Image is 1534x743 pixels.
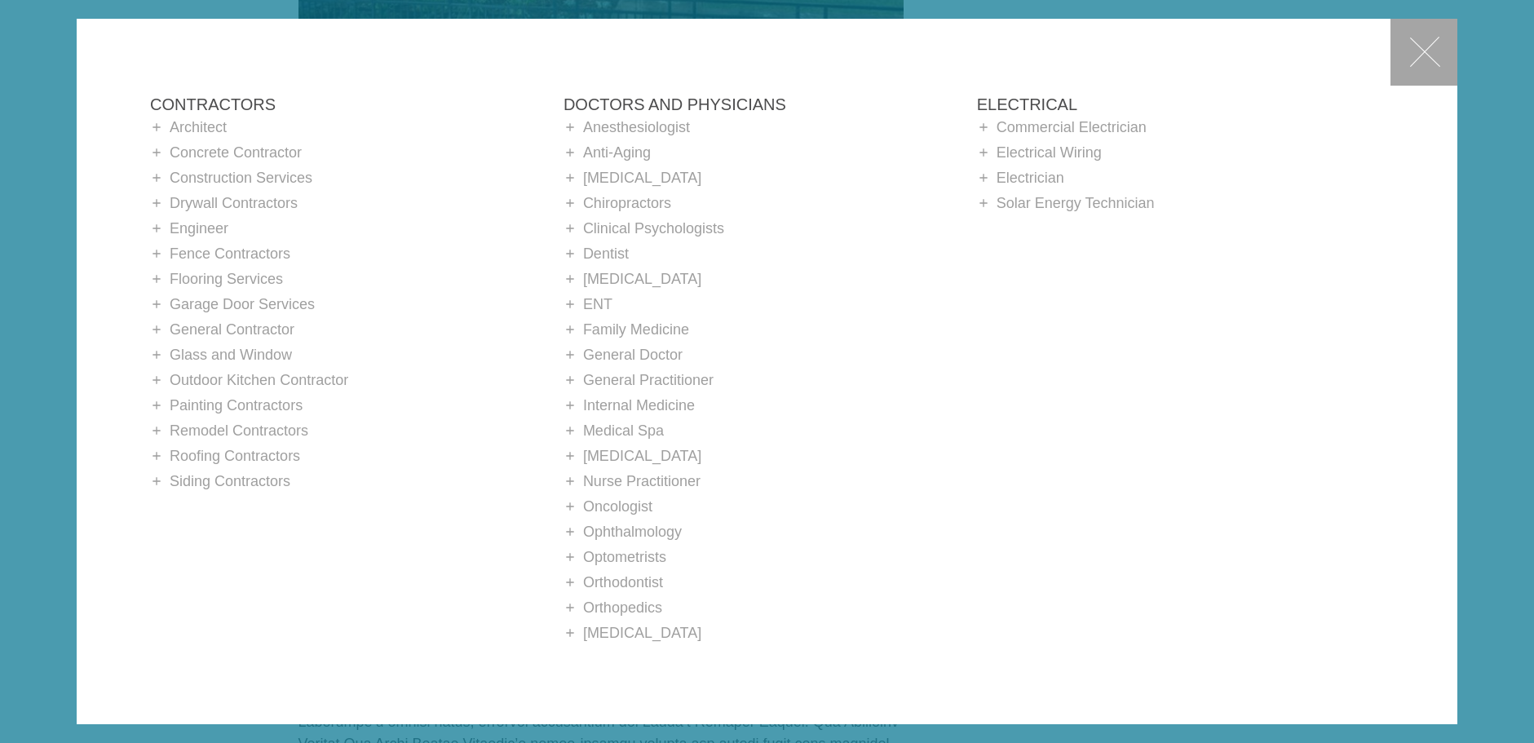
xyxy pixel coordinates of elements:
[564,475,577,488] span: add
[564,496,970,518] div: Oncologist
[564,395,970,417] div: Internal Medicine
[150,395,557,417] div: Painting Contractors
[150,323,163,336] span: add
[150,167,557,189] div: Construction Services
[150,445,557,467] div: Roofing Contractors
[150,471,557,493] div: Siding Contractors
[564,521,970,543] div: Ophthalmology
[150,475,163,488] span: add
[977,121,990,134] span: add
[150,369,557,391] div: Outdoor Kitchen Contractor
[977,117,1384,139] div: Commercial Electrician
[150,142,557,164] div: Concrete Contractor
[564,142,970,164] div: Anti-Aging
[564,471,970,493] div: Nurse Practitioner
[564,445,970,467] div: [MEDICAL_DATA]
[150,146,163,159] span: add
[564,576,577,589] span: add
[564,601,577,614] span: add
[150,294,557,316] div: Garage Door Services
[977,197,990,210] span: add
[564,399,577,412] span: add
[150,298,163,311] span: add
[150,272,163,285] span: add
[564,298,577,311] span: add
[150,319,557,341] div: General Contractor
[150,449,163,462] span: add
[564,323,577,336] span: add
[564,597,970,619] div: Orthopedics
[564,525,577,538] span: add
[564,546,970,568] div: Optometrists
[564,420,970,442] div: Medical Spa
[564,449,577,462] span: add
[564,247,577,260] span: add
[150,192,557,214] div: Drywall Contractors
[564,218,970,240] div: Clinical Psychologists
[977,92,1384,117] div: Electrical
[564,626,577,639] span: add
[150,117,557,139] div: Architect
[564,167,970,189] div: [MEDICAL_DATA]
[150,121,163,134] span: add
[564,92,970,117] div: Doctors and Physicians
[150,222,163,235] span: add
[564,222,577,235] span: add
[564,622,970,644] div: [MEDICAL_DATA]
[150,420,557,442] div: Remodel Contractors
[564,319,970,341] div: Family Medicine
[977,146,990,159] span: add
[564,551,577,564] span: add
[977,192,1384,214] div: Solar Energy Technician
[564,572,970,594] div: Orthodontist
[150,197,163,210] span: add
[150,268,557,290] div: Flooring Services
[564,500,577,513] span: add
[564,192,970,214] div: Chiropractors
[564,648,970,670] div: Physical Therapist
[564,146,577,159] span: add
[564,268,970,290] div: [MEDICAL_DATA]
[1390,19,1457,86] button: Close
[564,121,577,134] span: add
[564,424,577,437] span: add
[150,92,557,117] div: Contractors
[564,171,577,184] span: add
[150,171,163,184] span: add
[564,117,970,139] div: Anesthesiologist
[564,243,970,265] div: Dentist
[564,348,577,361] span: add
[564,272,577,285] span: add
[977,142,1384,164] div: Electrical Wiring
[564,369,970,391] div: General Practitioner
[150,243,557,265] div: Fence Contractors
[150,218,557,240] div: Engineer
[564,344,970,366] div: General Doctor
[564,294,970,316] div: ENT
[150,424,163,437] span: add
[977,167,1384,189] div: Electrician
[564,374,577,387] span: add
[977,171,990,184] span: add
[150,399,163,412] span: add
[150,374,163,387] span: add
[150,344,557,366] div: Glass and Window
[150,348,163,361] span: add
[564,197,577,210] span: add
[150,247,163,260] span: add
